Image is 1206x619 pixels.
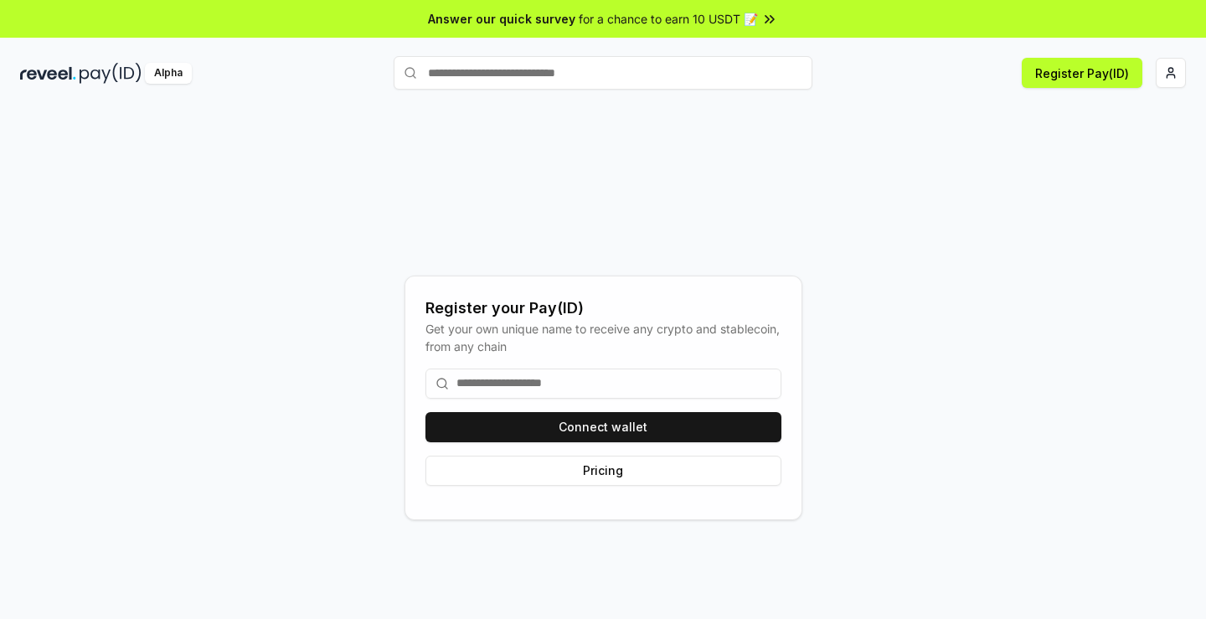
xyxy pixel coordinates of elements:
button: Register Pay(ID) [1022,58,1142,88]
span: for a chance to earn 10 USDT 📝 [579,10,758,28]
span: Answer our quick survey [428,10,575,28]
img: pay_id [80,63,142,84]
button: Connect wallet [425,412,781,442]
div: Alpha [145,63,192,84]
div: Register your Pay(ID) [425,297,781,320]
img: reveel_dark [20,63,76,84]
button: Pricing [425,456,781,486]
div: Get your own unique name to receive any crypto and stablecoin, from any chain [425,320,781,355]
